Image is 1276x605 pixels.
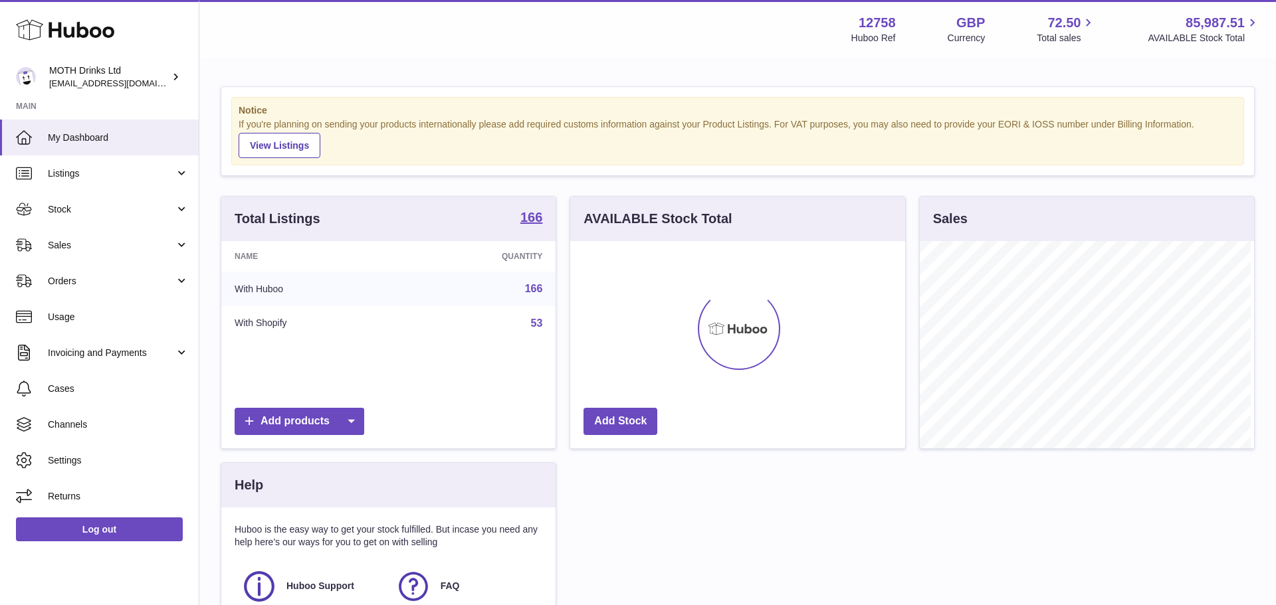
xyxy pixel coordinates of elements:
a: 166 [525,283,543,294]
span: Total sales [1037,32,1096,44]
a: 72.50 Total sales [1037,14,1096,44]
a: Add products [235,408,364,435]
span: Returns [48,490,189,503]
strong: 12758 [859,14,896,32]
th: Quantity [401,241,556,272]
span: Stock [48,203,175,216]
span: AVAILABLE Stock Total [1148,32,1260,44]
a: Huboo Support [241,568,382,604]
td: With Shopify [221,306,401,341]
span: Sales [48,239,175,252]
h3: Help [235,476,263,494]
a: Add Stock [584,408,657,435]
span: Orders [48,275,175,288]
a: 85,987.51 AVAILABLE Stock Total [1148,14,1260,44]
img: orders@mothdrinks.com [16,67,36,87]
h3: AVAILABLE Stock Total [584,210,732,228]
strong: Notice [239,104,1237,117]
p: Huboo is the easy way to get your stock fulfilled. But incase you need any help here's our ways f... [235,523,542,549]
span: 72.50 [1047,14,1081,32]
span: FAQ [441,580,460,592]
span: Cases [48,383,189,395]
span: Listings [48,167,175,180]
a: 53 [531,317,543,329]
strong: 166 [520,211,542,224]
h3: Sales [933,210,968,228]
h3: Total Listings [235,210,320,228]
span: Usage [48,311,189,323]
a: 166 [520,211,542,226]
span: Huboo Support [286,580,354,592]
span: My Dashboard [48,131,189,144]
div: MOTH Drinks Ltd [49,64,169,90]
strong: GBP [956,14,985,32]
a: FAQ [395,568,536,604]
a: Log out [16,517,183,541]
span: 85,987.51 [1186,14,1245,32]
td: With Huboo [221,272,401,306]
span: [EMAIL_ADDRESS][DOMAIN_NAME] [49,78,195,88]
span: Invoicing and Payments [48,347,175,359]
div: Huboo Ref [851,32,896,44]
span: Settings [48,454,189,467]
div: Currency [948,32,986,44]
th: Name [221,241,401,272]
span: Channels [48,418,189,431]
div: If you're planning on sending your products internationally please add required customs informati... [239,118,1237,158]
a: View Listings [239,133,320,158]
